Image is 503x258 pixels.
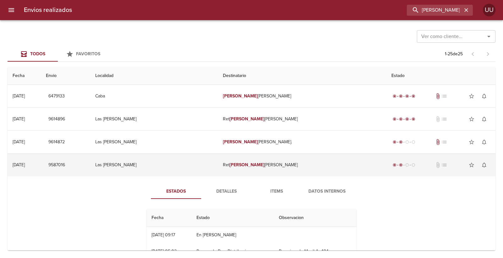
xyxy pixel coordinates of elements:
[48,138,65,146] span: 9614872
[405,94,409,98] span: radio_button_checked
[274,209,357,227] th: Observacion
[399,163,403,167] span: radio_button_checked
[218,85,386,107] td: [PERSON_NAME]
[223,139,258,145] em: [PERSON_NAME]
[191,209,274,227] th: Estado
[41,67,90,85] th: Envio
[24,5,72,15] h6: Envios realizados
[146,209,191,227] th: Fecha
[386,67,495,85] th: Estado
[391,139,417,145] div: Despachado
[393,163,396,167] span: radio_button_checked
[407,5,462,16] input: buscar
[218,67,386,85] th: Destinatario
[441,93,447,99] span: No tiene pedido asociado
[30,51,45,57] span: Todos
[412,117,415,121] span: radio_button_checked
[399,117,403,121] span: radio_button_checked
[255,188,298,195] span: Items
[441,162,447,168] span: No tiene pedido asociado
[483,4,495,16] div: UU
[405,163,409,167] span: radio_button_unchecked
[13,93,25,99] div: [DATE]
[13,162,25,167] div: [DATE]
[399,94,403,98] span: radio_button_checked
[435,116,441,122] span: No tiene documentos adjuntos
[405,117,409,121] span: radio_button_checked
[435,139,441,145] span: Tiene documentos adjuntos
[90,85,218,107] td: Caba
[155,188,197,195] span: Estados
[391,93,417,99] div: Entregado
[405,140,409,144] span: radio_button_unchecked
[151,184,352,199] div: Tabs detalle de guia
[393,94,396,98] span: radio_button_checked
[465,159,478,171] button: Agregar a favoritos
[90,154,218,176] td: Las [PERSON_NAME]
[481,93,487,99] span: notifications_none
[478,90,490,102] button: Activar notificaciones
[223,93,258,99] em: [PERSON_NAME]
[48,161,65,169] span: 9587016
[484,32,493,41] button: Abrir
[46,136,67,148] button: 9614872
[441,116,447,122] span: No tiene pedido asociado
[412,94,415,98] span: radio_button_checked
[76,51,100,57] span: Favoritos
[229,162,264,167] em: [PERSON_NAME]
[48,115,65,123] span: 9614896
[435,93,441,99] span: Tiene documentos adjuntos
[412,140,415,144] span: radio_button_unchecked
[441,139,447,145] span: No tiene pedido asociado
[481,139,487,145] span: notifications_none
[468,116,475,122] span: star_border
[393,140,396,144] span: radio_button_checked
[465,136,478,148] button: Agregar a favoritos
[465,51,480,57] span: Pagina anterior
[8,47,108,62] div: Tabs Envios
[468,139,475,145] span: star_border
[218,154,386,176] td: Ret [PERSON_NAME]
[218,131,386,153] td: [PERSON_NAME].
[468,93,475,99] span: star_border
[205,188,248,195] span: Detalles
[465,113,478,125] button: Agregar a favoritos
[480,47,495,62] span: Pagina siguiente
[90,108,218,130] td: Las [PERSON_NAME]
[445,51,463,57] p: 1 - 25 de 25
[391,116,417,122] div: Entregado
[90,67,218,85] th: Localidad
[152,232,175,238] div: [DATE] 09:17
[13,116,25,122] div: [DATE]
[483,4,495,16] div: Abrir información de usuario
[218,108,386,130] td: Ret [PERSON_NAME]
[481,116,487,122] span: notifications_none
[393,117,396,121] span: radio_button_checked
[399,140,403,144] span: radio_button_checked
[391,162,417,168] div: Despachado
[478,136,490,148] button: Activar notificaciones
[412,163,415,167] span: radio_button_unchecked
[46,113,68,125] button: 9614896
[229,116,264,122] em: [PERSON_NAME]
[306,188,348,195] span: Datos Internos
[465,90,478,102] button: Agregar a favoritos
[8,67,41,85] th: Fecha
[4,3,19,18] button: menu
[46,159,68,171] button: 9587016
[478,113,490,125] button: Activar notificaciones
[13,139,25,145] div: [DATE]
[435,162,441,168] span: No tiene documentos adjuntos
[152,249,177,254] div: [DATE] 05:02
[468,162,475,168] span: star_border
[191,227,274,243] td: En [PERSON_NAME]
[90,131,218,153] td: Las [PERSON_NAME]
[46,91,67,102] button: 6479133
[48,92,65,100] span: 6479133
[481,162,487,168] span: notifications_none
[478,159,490,171] button: Activar notificaciones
